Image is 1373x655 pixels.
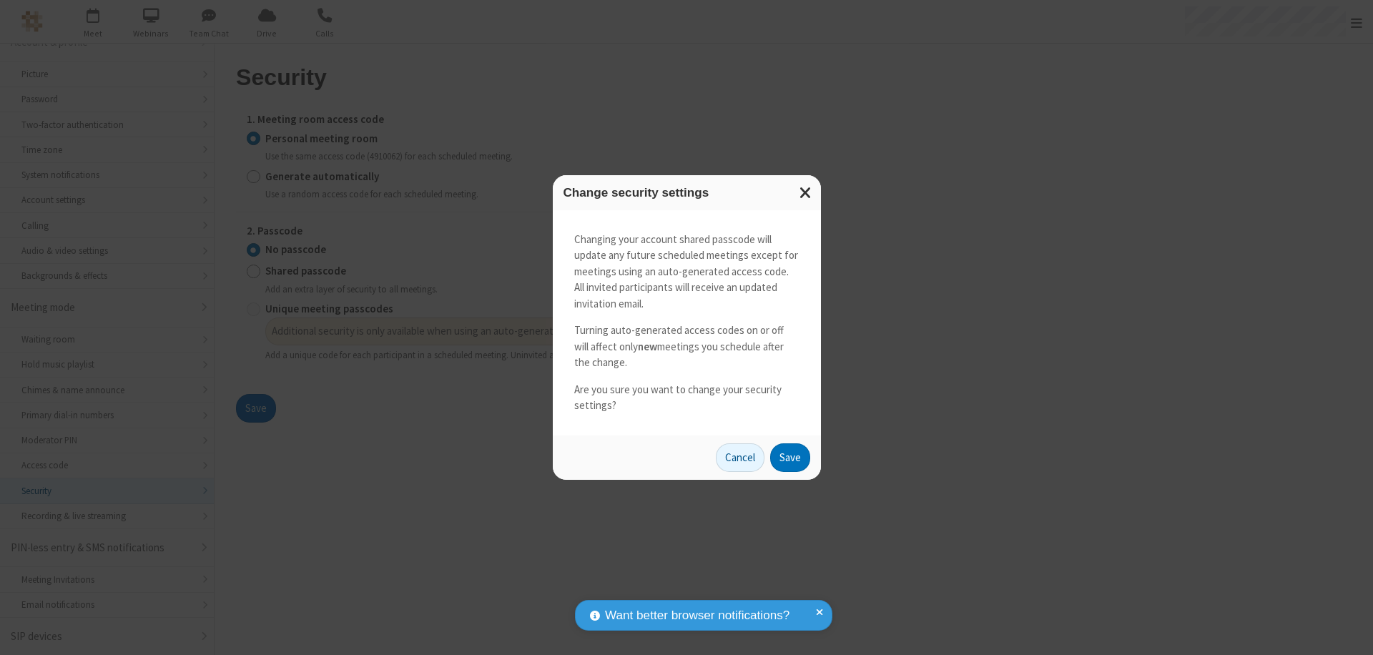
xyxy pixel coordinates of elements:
strong: new [638,340,657,353]
button: Close modal [791,175,821,210]
p: Turning auto-generated access codes on or off will affect only meetings you schedule after the ch... [574,322,799,371]
h3: Change security settings [564,186,810,200]
p: Changing your account shared passcode will update any future scheduled meetings except for meetin... [574,232,799,312]
span: Want better browser notifications? [605,606,789,625]
button: Cancel [716,443,764,472]
button: Save [770,443,810,472]
p: Are you sure you want to change your security settings? [574,382,799,414]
